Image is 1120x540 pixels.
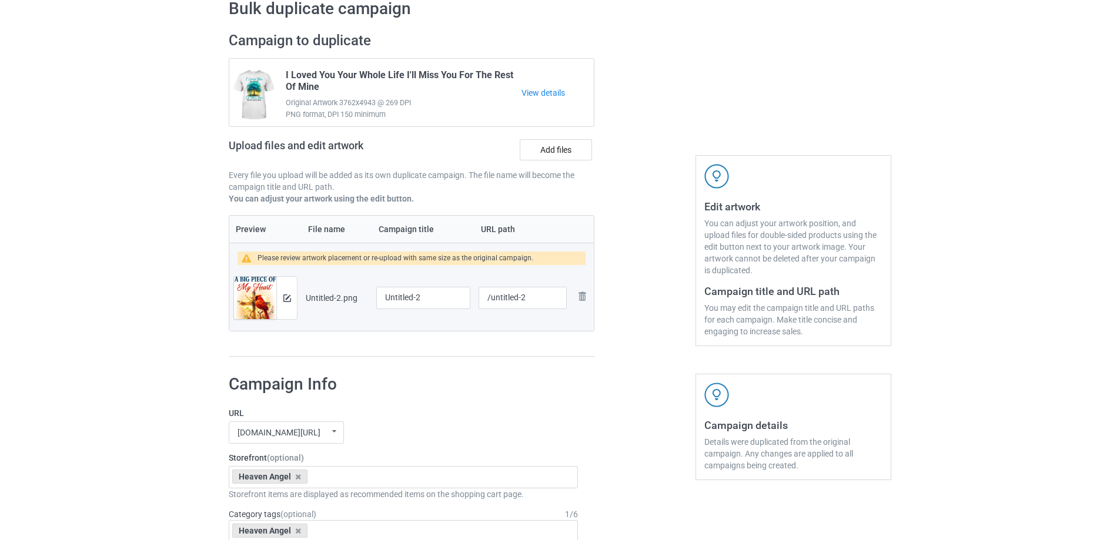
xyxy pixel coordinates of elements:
[302,216,372,243] th: File name
[306,292,368,304] div: Untitled-2.png
[575,289,589,303] img: svg+xml;base64,PD94bWwgdmVyc2lvbj0iMS4wIiBlbmNvZGluZz0iVVRGLTgiPz4KPHN2ZyB3aWR0aD0iMjhweCIgaGVpZ2...
[565,508,578,520] div: 1 / 6
[704,418,882,432] h3: Campaign details
[704,200,882,213] h3: Edit artwork
[229,194,414,203] b: You can adjust your artwork using the edit button.
[234,277,276,341] img: original.png
[474,216,571,243] th: URL path
[242,254,258,263] img: warning
[280,509,316,519] span: (optional)
[229,32,594,50] h2: Campaign to duplicate
[229,508,316,520] label: Category tags
[286,97,521,109] span: Original Artwork 3762x4943 @ 269 DPI
[229,488,578,500] div: Storefront items are displayed as recommended items on the shopping cart page.
[229,216,302,243] th: Preview
[283,294,291,302] img: svg+xml;base64,PD94bWwgdmVyc2lvbj0iMS4wIiBlbmNvZGluZz0iVVRGLTgiPz4KPHN2ZyB3aWR0aD0iMTRweCIgaGVpZ2...
[229,374,578,395] h1: Campaign Info
[232,524,307,538] div: Heaven Angel
[704,383,729,407] img: svg+xml;base64,PD94bWwgdmVyc2lvbj0iMS4wIiBlbmNvZGluZz0iVVRGLTgiPz4KPHN2ZyB3aWR0aD0iNDJweCIgaGVpZ2...
[520,139,592,160] label: Add files
[229,169,594,193] p: Every file you upload will be added as its own duplicate campaign. The file name will become the ...
[704,164,729,189] img: svg+xml;base64,PD94bWwgdmVyc2lvbj0iMS4wIiBlbmNvZGluZz0iVVRGLTgiPz4KPHN2ZyB3aWR0aD0iNDJweCIgaGVpZ2...
[267,453,304,462] span: (optional)
[238,428,320,437] div: [DOMAIN_NAME][URL]
[704,284,882,298] h3: Campaign title and URL path
[286,109,521,120] span: PNG format, DPI 150 minimum
[232,469,307,484] div: Heaven Angel
[372,216,474,243] th: Campaign title
[521,87,594,99] a: View details
[704,436,882,471] div: Details were duplicated from the original campaign. Any changes are applied to all campaigns bein...
[258,251,533,265] div: Please review artwork placement or re-upload with same size as the original campaign.
[229,407,578,419] label: URL
[704,302,882,337] div: You may edit the campaign title and URL paths for each campaign. Make title concise and engaging ...
[229,139,448,161] h2: Upload files and edit artwork
[704,217,882,276] div: You can adjust your artwork position, and upload files for double-sided products using the edit b...
[286,69,521,97] span: I Loved You Your Whole Life I'll Miss You For The Rest Of Mine
[229,452,578,464] label: Storefront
